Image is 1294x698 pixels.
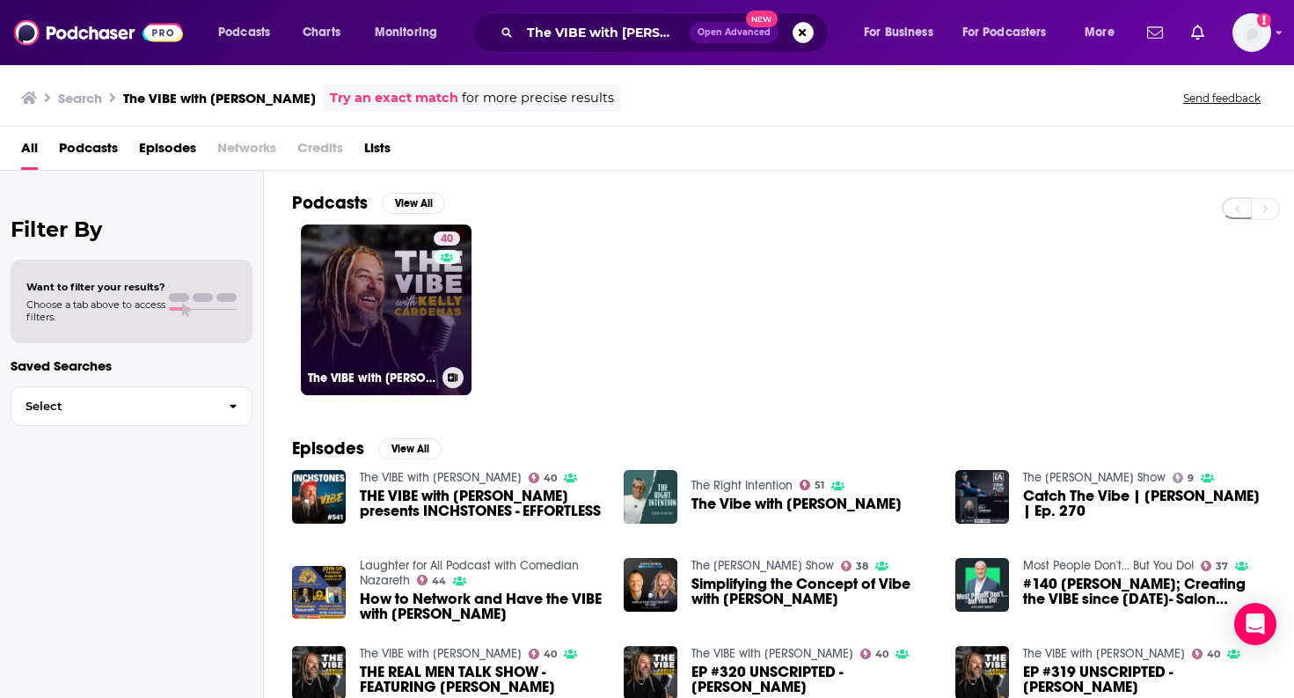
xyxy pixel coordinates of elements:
a: Catch The Vibe | Kelly Cardenas | Ep. 270 [1023,489,1266,518]
span: Want to filter your results? [26,281,165,293]
span: Podcasts [218,20,270,45]
a: How to Network and Have the VIBE with Kelly Cardenas [360,591,603,621]
a: 38 [841,561,869,571]
span: Catch The Vibe | [PERSON_NAME] | Ep. 270 [1023,489,1266,518]
a: #140 Mr. Kelly Cardenas; Creating the VIBE since 1975- Salon Celebrity to Speaker [1023,577,1266,606]
img: Podchaser - Follow, Share and Rate Podcasts [14,16,183,49]
span: The Vibe with [PERSON_NAME] [691,496,902,511]
h2: Episodes [292,437,364,459]
span: Logged in as antoine.jordan [1232,13,1271,52]
img: User Profile [1232,13,1271,52]
span: Select [11,400,215,412]
span: 9 [1188,474,1194,482]
img: #140 Mr. Kelly Cardenas; Creating the VIBE since 1975- Salon Celebrity to Speaker [955,558,1009,612]
a: The Vibe with Kelly Cardenas [691,496,902,511]
span: Open Advanced [698,28,771,37]
a: EP #320 UNSCRIPTED - KELLY CARDENAS [691,665,934,694]
input: Search podcasts, credits, & more... [520,18,690,47]
a: Try an exact match [330,88,458,108]
span: 51 [815,481,824,489]
span: Monitoring [375,20,437,45]
a: EpisodesView All [292,437,442,459]
span: Lists [364,134,391,170]
svg: Add a profile image [1257,13,1271,27]
div: Search podcasts, credits, & more... [488,12,845,53]
a: 51 [800,480,825,490]
span: Choose a tab above to access filters. [26,298,165,323]
a: EP #319 UNSCRIPTED - KELLY CARDENAS [1023,665,1266,694]
a: Podcasts [59,134,118,170]
span: Networks [217,134,276,170]
span: For Business [864,20,933,45]
a: Simplifying the Concept of Vibe with Kelly Cardenas [691,577,934,606]
button: View All [378,438,442,459]
button: View All [382,193,445,214]
p: Saved Searches [11,357,252,374]
span: 44 [432,577,446,585]
h2: Filter By [11,217,252,242]
button: open menu [206,18,293,47]
button: open menu [362,18,460,47]
span: More [1085,20,1115,45]
span: 40 [544,650,557,658]
span: 40 [544,474,557,482]
span: 37 [1216,562,1228,570]
span: EP #319 UNSCRIPTED - [PERSON_NAME] [1023,665,1266,694]
button: open menu [951,18,1072,47]
button: Select [11,386,252,426]
a: 40The VIBE with [PERSON_NAME] [301,224,472,395]
a: The VIBE with Kelly Cardenas [360,646,522,661]
span: #140 [PERSON_NAME]; Creating the VIBE since [DATE]- Salon Celebrity to Speaker [1023,577,1266,606]
a: THE VIBE with Kelly Cardenas presents INCHSTONES - EFFORTLESS [360,489,603,518]
h3: The VIBE with [PERSON_NAME] [308,371,435,386]
span: Simplifying the Concept of Vibe with [PERSON_NAME] [691,577,934,606]
a: The VIBE with Kelly Cardenas [1023,646,1185,661]
span: Credits [297,134,343,170]
a: 9 [1173,473,1195,483]
img: Catch The Vibe | Kelly Cardenas | Ep. 270 [955,470,1009,524]
a: 40 [529,473,558,483]
img: The Vibe with Kelly Cardenas [624,470,677,524]
a: Episodes [139,134,196,170]
h3: Search [58,90,102,107]
a: 37 [1201,561,1229,571]
span: for more precise results [462,88,614,108]
a: The VIBE with Kelly Cardenas [360,470,522,485]
span: How to Network and Have the VIBE with [PERSON_NAME] [360,591,603,621]
a: 40 [434,231,460,246]
button: Open AdvancedNew [690,22,779,43]
h3: The VIBE with [PERSON_NAME] [123,90,316,107]
a: Show notifications dropdown [1184,18,1211,48]
a: The Justin Prince Show [691,558,834,573]
img: Simplifying the Concept of Vibe with Kelly Cardenas [624,558,677,612]
span: EP #320 UNSCRIPTED - [PERSON_NAME] [691,665,934,694]
a: All [21,134,38,170]
img: THE VIBE with Kelly Cardenas presents INCHSTONES - EFFORTLESS [292,470,346,524]
span: 40 [875,650,888,658]
a: 40 [529,649,558,659]
span: New [746,11,778,27]
a: THE REAL MEN TALK SHOW - FEATURING KELLY CARDENAS [360,665,603,694]
span: For Podcasters [962,20,1047,45]
button: open menu [1072,18,1137,47]
span: Charts [303,20,340,45]
span: 38 [856,562,868,570]
span: 40 [1207,650,1220,658]
span: 40 [441,231,453,248]
a: Most People Don't... But You Do! [1023,558,1194,573]
a: The Erik Allen Show [1023,470,1166,485]
div: Open Intercom Messenger [1234,603,1276,645]
a: 44 [417,575,447,585]
button: Send feedback [1178,91,1266,106]
a: The Right Intention [691,478,793,493]
span: THE VIBE with [PERSON_NAME] presents INCHSTONES - EFFORTLESS [360,489,603,518]
a: The VIBE with Kelly Cardenas [691,646,853,661]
